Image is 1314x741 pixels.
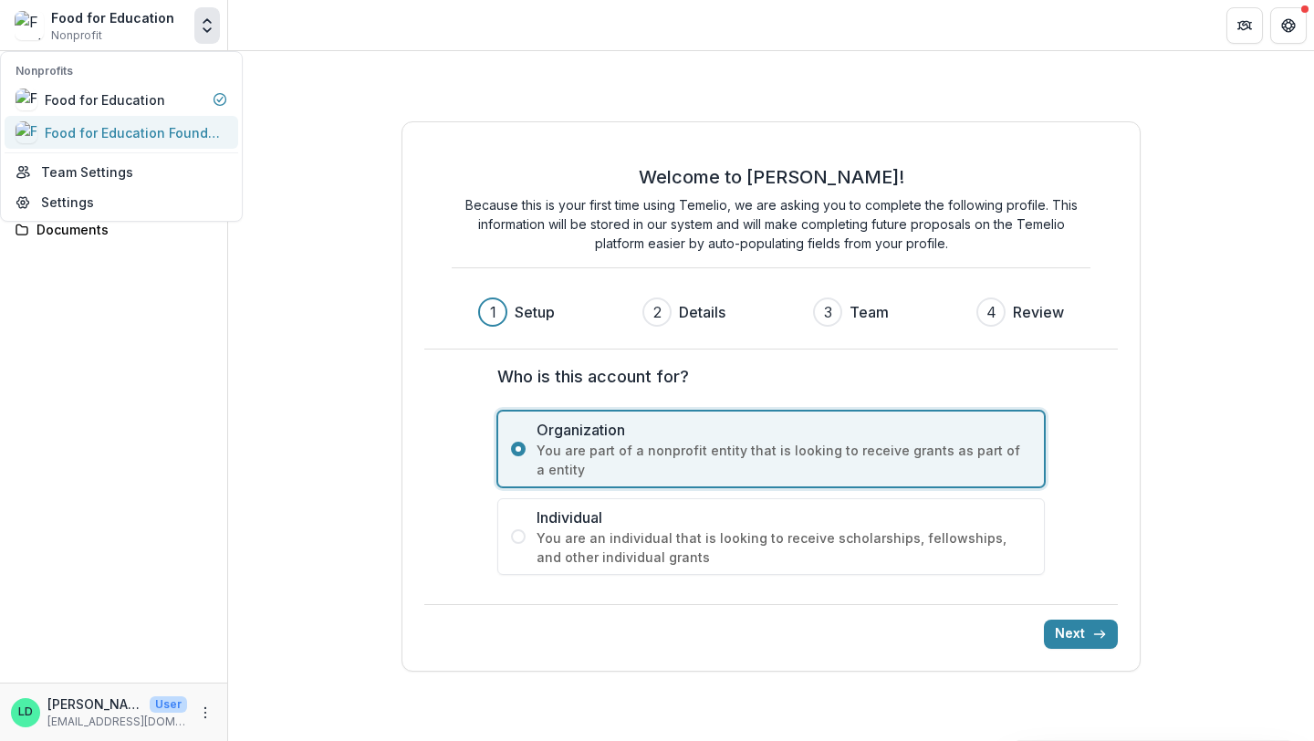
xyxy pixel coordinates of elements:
[1226,7,1263,44] button: Partners
[497,364,1034,389] label: Who is this account for?
[150,696,187,713] p: User
[986,301,996,323] div: 4
[7,214,220,245] a: Documents
[194,7,220,44] button: Open entity switcher
[639,166,904,188] h2: Welcome to [PERSON_NAME]!
[515,301,555,323] h3: Setup
[47,694,142,714] p: [PERSON_NAME]
[47,714,187,730] p: [EMAIL_ADDRESS][DOMAIN_NAME]
[194,702,216,724] button: More
[653,301,662,323] div: 2
[452,195,1090,253] p: Because this is your first time using Temelio, we are asking you to complete the following profil...
[15,11,44,40] img: Food for Education
[824,301,832,323] div: 3
[1270,7,1307,44] button: Get Help
[537,528,1031,567] span: You are an individual that is looking to receive scholarships, fellowships, and other individual ...
[679,301,725,323] h3: Details
[537,419,1031,441] span: Organization
[478,297,1064,327] div: Progress
[36,220,205,239] div: Documents
[537,506,1031,528] span: Individual
[18,706,33,718] div: Liviya David
[1044,620,1118,649] button: Next
[51,27,102,44] span: Nonprofit
[1013,301,1064,323] h3: Review
[850,301,889,323] h3: Team
[537,441,1031,479] span: You are part of a nonprofit entity that is looking to receive grants as part of a entity
[51,8,174,27] div: Food for Education
[490,301,496,323] div: 1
